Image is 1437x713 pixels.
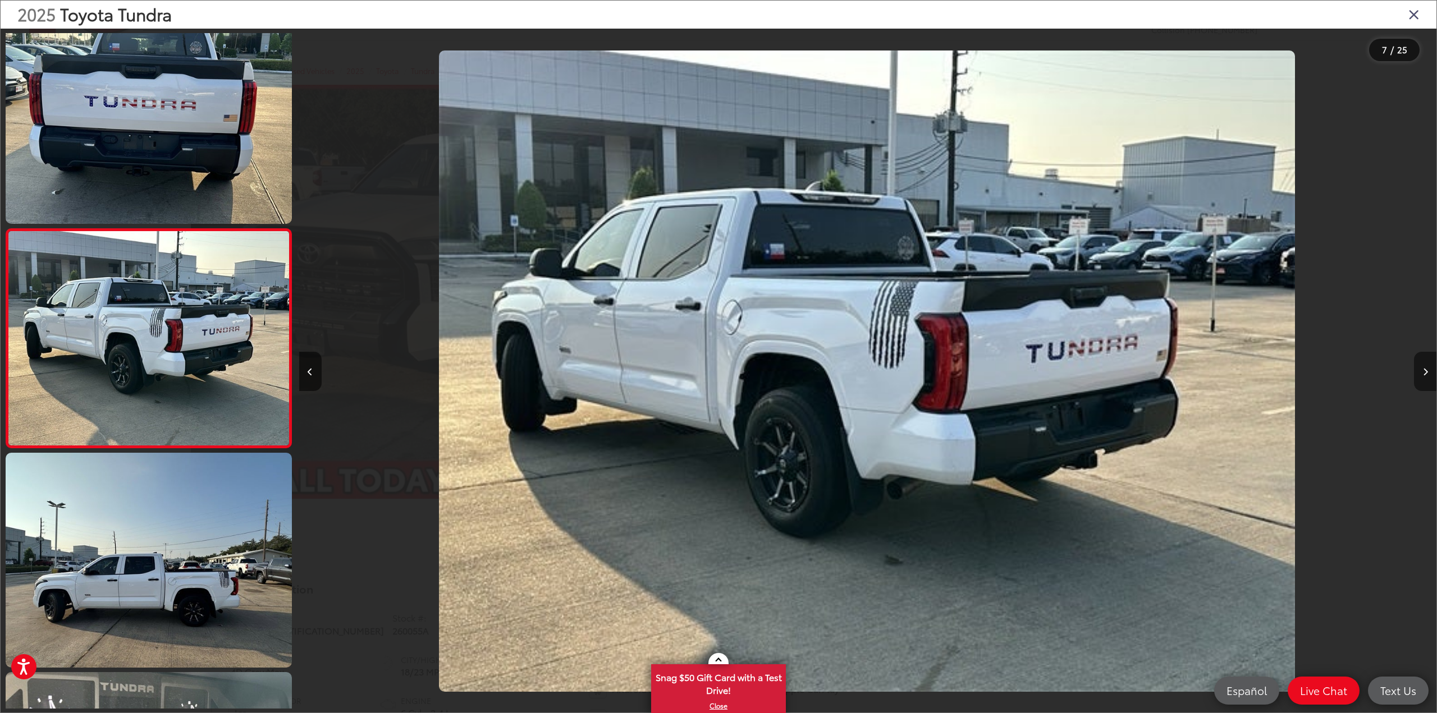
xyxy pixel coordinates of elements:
[1397,43,1407,56] span: 25
[1382,43,1387,56] span: 7
[1288,677,1360,705] a: Live Chat
[3,450,295,669] img: 2025 Toyota Tundra SR
[60,2,172,26] span: Toyota Tundra
[1294,683,1353,697] span: Live Chat
[1408,7,1420,21] i: Close gallery
[299,352,322,391] button: Previous image
[3,7,295,226] img: 2025 Toyota Tundra SR
[1375,683,1422,697] span: Text Us
[1414,352,1436,391] button: Next image
[6,231,292,445] img: 2025 Toyota Tundra SR
[1368,677,1429,705] a: Text Us
[298,50,1435,692] div: 2025 Toyota Tundra SR 6
[1221,683,1273,697] span: Español
[1214,677,1279,705] a: Español
[17,2,56,26] span: 2025
[439,50,1295,692] img: 2025 Toyota Tundra SR
[652,665,785,700] span: Snag $50 Gift Card with a Test Drive!
[1389,46,1395,54] span: /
